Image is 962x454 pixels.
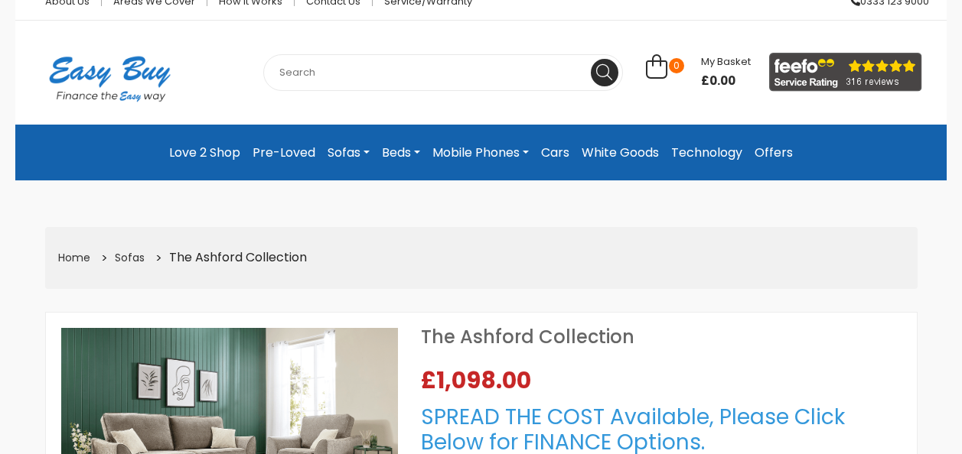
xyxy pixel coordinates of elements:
[321,137,376,169] a: Sofas
[246,137,321,169] a: Pre-Loved
[769,53,922,92] img: feefo_logo
[701,54,751,69] span: My Basket
[535,137,576,169] a: Cars
[701,72,751,90] span: £0.00
[426,137,535,169] a: Mobile Phones
[576,137,665,169] a: White Goods
[669,58,684,73] span: 0
[421,369,537,392] span: £1,098.00
[263,54,623,91] input: Search
[115,250,145,265] a: Sofas
[376,137,426,169] a: Beds
[665,137,748,169] a: Technology
[421,328,902,346] h1: The Ashford Collection
[34,36,186,122] img: Easy Buy
[163,137,246,169] a: Love 2 Shop
[748,137,799,169] a: Offers
[58,250,90,265] a: Home
[150,246,308,270] li: The Ashford Collection
[646,63,751,80] a: 0 My Basket £0.00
